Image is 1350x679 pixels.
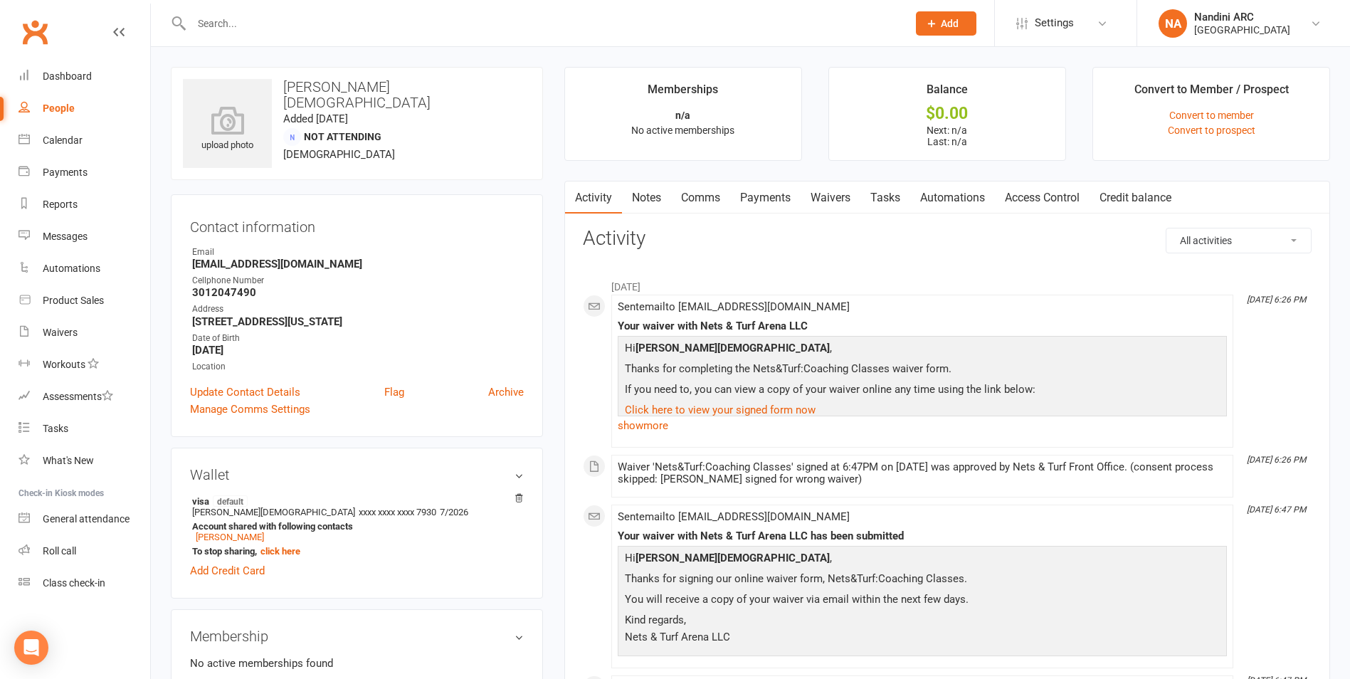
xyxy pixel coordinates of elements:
[192,360,524,374] div: Location
[213,495,248,507] span: default
[1090,181,1181,214] a: Credit balance
[283,112,348,125] time: Added [DATE]
[283,148,395,161] span: [DEMOGRAPHIC_DATA]
[1247,505,1306,515] i: [DATE] 6:47 PM
[43,135,83,146] div: Calendar
[621,549,1223,570] p: Hi ,
[43,513,130,525] div: General attendance
[43,327,78,338] div: Waivers
[192,315,524,328] strong: [STREET_ADDRESS][US_STATE]
[648,80,718,106] div: Memberships
[1134,80,1289,106] div: Convert to Member / Prospect
[1247,295,1306,305] i: [DATE] 6:26 PM
[19,285,150,317] a: Product Sales
[183,79,531,110] h3: [PERSON_NAME][DEMOGRAPHIC_DATA]
[43,70,92,82] div: Dashboard
[14,631,48,665] div: Open Intercom Messenger
[192,246,524,259] div: Email
[192,302,524,316] div: Address
[19,503,150,535] a: General attendance kiosk mode
[192,258,524,270] strong: [EMAIL_ADDRESS][DOMAIN_NAME]
[19,381,150,413] a: Assessments
[192,344,524,357] strong: [DATE]
[190,493,524,559] li: [PERSON_NAME][DEMOGRAPHIC_DATA]
[192,521,517,532] strong: Account shared with following contacts
[19,317,150,349] a: Waivers
[440,507,468,517] span: 7/2026
[192,546,517,557] strong: To stop sharing,
[488,384,524,401] a: Archive
[842,106,1053,121] div: $0.00
[618,416,1227,436] a: show more
[190,467,524,483] h3: Wallet
[622,181,671,214] a: Notes
[1159,9,1187,38] div: NA
[19,253,150,285] a: Automations
[1169,110,1254,121] a: Convert to member
[43,359,85,370] div: Workouts
[384,384,404,401] a: Flag
[43,295,104,306] div: Product Sales
[190,214,524,235] h3: Contact information
[183,106,272,153] div: upload photo
[842,125,1053,147] p: Next: n/a Last: n/a
[621,381,1223,401] p: If you need to, you can view a copy of your waiver online any time using the link below:
[860,181,910,214] a: Tasks
[192,274,524,288] div: Cellphone Number
[621,339,1223,360] p: Hi ,
[19,93,150,125] a: People
[17,14,53,50] a: Clubworx
[625,404,816,416] a: Click here to view your signed form now
[190,401,310,418] a: Manage Comms Settings
[910,181,995,214] a: Automations
[19,221,150,253] a: Messages
[43,423,68,434] div: Tasks
[565,181,622,214] a: Activity
[19,125,150,157] a: Calendar
[1168,125,1255,136] a: Convert to prospect
[43,231,88,242] div: Messages
[192,332,524,345] div: Date of Birth
[1194,11,1290,23] div: Nandini ARC
[19,189,150,221] a: Reports
[19,349,150,381] a: Workouts
[187,14,897,33] input: Search...
[631,125,734,136] span: No active memberships
[43,102,75,114] div: People
[19,60,150,93] a: Dashboard
[19,535,150,567] a: Roll call
[359,507,436,517] span: xxxx xxxx xxxx 7930
[43,391,113,402] div: Assessments
[190,562,265,579] a: Add Credit Card
[1194,23,1290,36] div: [GEOGRAPHIC_DATA]
[618,510,850,523] span: Sent email to [EMAIL_ADDRESS][DOMAIN_NAME]
[260,546,300,557] a: click here
[190,384,300,401] a: Update Contact Details
[583,228,1312,250] h3: Activity
[621,570,1223,591] p: Thanks for signing our online waiver form, Nets&Turf:Coaching Classes.
[675,110,690,121] strong: n/a
[43,455,94,466] div: What's New
[995,181,1090,214] a: Access Control
[927,80,968,106] div: Balance
[19,567,150,599] a: Class kiosk mode
[19,445,150,477] a: What's New
[43,577,105,589] div: Class check-in
[43,545,76,557] div: Roll call
[190,655,524,672] p: No active memberships found
[618,320,1227,332] div: Your waiver with Nets & Turf Arena LLC
[801,181,860,214] a: Waivers
[583,272,1312,295] li: [DATE]
[618,461,1227,485] div: Waiver 'Nets&Turf:Coaching Classes' signed at 6:47PM on [DATE] was approved by Nets & Turf Front ...
[618,300,850,313] span: Sent email to [EMAIL_ADDRESS][DOMAIN_NAME]
[304,131,381,142] span: Not Attending
[941,18,959,29] span: Add
[43,263,100,274] div: Automations
[19,413,150,445] a: Tasks
[43,167,88,178] div: Payments
[621,360,1223,381] p: Thanks for completing the Nets&Turf:Coaching Classes waiver form.
[19,157,150,189] a: Payments
[636,342,830,354] strong: [PERSON_NAME][DEMOGRAPHIC_DATA]
[636,552,830,564] strong: [PERSON_NAME][DEMOGRAPHIC_DATA]
[43,199,78,210] div: Reports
